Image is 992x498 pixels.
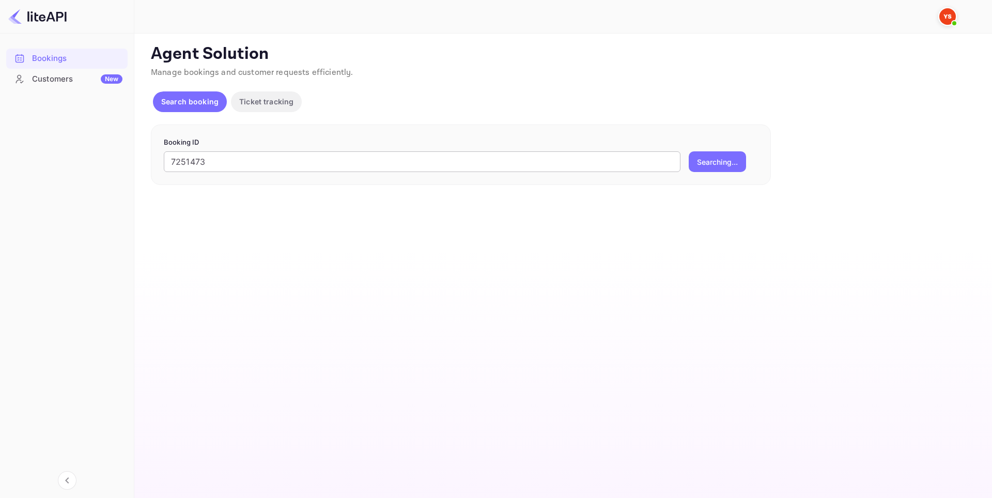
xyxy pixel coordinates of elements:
input: Enter Booking ID (e.g., 63782194) [164,151,680,172]
a: Bookings [6,49,128,68]
img: Yandex Support [939,8,956,25]
p: Booking ID [164,137,758,148]
div: Bookings [6,49,128,69]
button: Searching... [689,151,746,172]
p: Search booking [161,96,219,107]
div: CustomersNew [6,69,128,89]
a: CustomersNew [6,69,128,88]
span: Manage bookings and customer requests efficiently. [151,67,353,78]
p: Agent Solution [151,44,973,65]
div: New [101,74,122,84]
img: LiteAPI logo [8,8,67,25]
p: Ticket tracking [239,96,293,107]
div: Bookings [32,53,122,65]
button: Collapse navigation [58,471,76,490]
div: Customers [32,73,122,85]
